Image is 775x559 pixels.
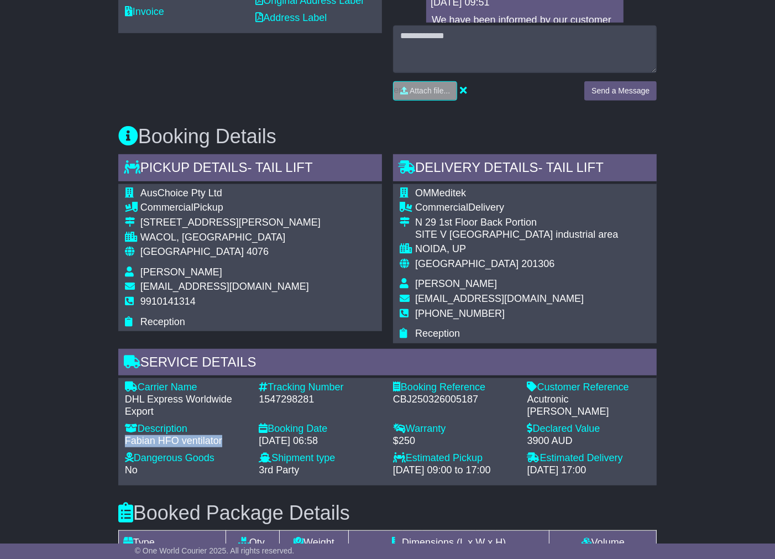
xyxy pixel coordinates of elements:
div: WACOL, [GEOGRAPHIC_DATA] [140,232,321,244]
div: [DATE] 17:00 [527,464,651,477]
div: DHL Express Worldwide Export [125,394,248,417]
span: [EMAIL_ADDRESS][DOMAIN_NAME] [415,293,584,304]
td: Dimensions (L x W x H) [349,531,549,555]
td: Type [118,531,226,555]
span: [PHONE_NUMBER] [415,308,505,319]
div: Pickup Details [118,154,382,184]
span: 3rd Party [259,464,299,476]
span: 9910141314 [140,296,196,307]
span: Reception [140,316,185,327]
div: Dangerous Goods [125,452,248,464]
div: Carrier Name [125,382,248,394]
div: Booking Date [259,423,382,435]
div: Booking Reference [393,382,516,394]
span: [GEOGRAPHIC_DATA] [140,246,244,257]
span: Commercial [415,202,468,213]
span: [PERSON_NAME] [415,278,497,289]
td: Volume [549,531,657,555]
span: 201306 [521,258,554,269]
div: Declared Value [527,423,651,435]
div: Estimated Pickup [393,452,516,464]
div: Pickup [140,202,321,214]
div: Tracking Number [259,382,382,394]
button: Send a Message [584,81,657,101]
div: Fabian HFO ventilator [125,435,248,447]
div: [STREET_ADDRESS][PERSON_NAME] [140,217,321,229]
span: - Tail Lift [538,160,604,175]
div: Shipment type [259,452,382,464]
span: Commercial [140,202,193,213]
div: Delivery Details [393,154,657,184]
p: We have been informed by our customer that the payment for duties is scheduled to be made [DATE],... [432,14,618,50]
div: Description [125,423,248,435]
div: CBJ250326005187 [393,394,516,406]
td: Qty. [226,531,279,555]
div: Estimated Delivery [527,452,651,464]
span: 4076 [247,246,269,257]
div: Acutronic [PERSON_NAME] [527,394,651,417]
span: OMMeditek [415,187,466,198]
div: [DATE] 09:00 to 17:00 [393,464,516,477]
div: $250 [393,435,516,447]
h3: Booking Details [118,126,657,148]
div: NOIDA, UP [415,243,618,255]
span: [PERSON_NAME] [140,267,222,278]
span: AusChoice Pty Ltd [140,187,222,198]
span: Reception [415,328,460,339]
span: No [125,464,138,476]
div: [DATE] 06:58 [259,435,382,447]
a: Invoice [125,6,164,17]
div: 3900 AUD [527,435,651,447]
span: © One World Courier 2025. All rights reserved. [135,546,295,555]
span: [EMAIL_ADDRESS][DOMAIN_NAME] [140,281,309,292]
span: - Tail Lift [248,160,313,175]
a: Address Label [255,12,327,23]
div: Delivery [415,202,618,214]
td: Weight [279,531,349,555]
div: N 29 1st Floor Back Portion [415,217,618,229]
span: [GEOGRAPHIC_DATA] [415,258,519,269]
div: Customer Reference [527,382,651,394]
div: SITE V [GEOGRAPHIC_DATA] industrial area [415,229,618,241]
h3: Booked Package Details [118,502,657,524]
div: 1547298281 [259,394,382,406]
div: Service Details [118,349,657,379]
div: Warranty [393,423,516,435]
